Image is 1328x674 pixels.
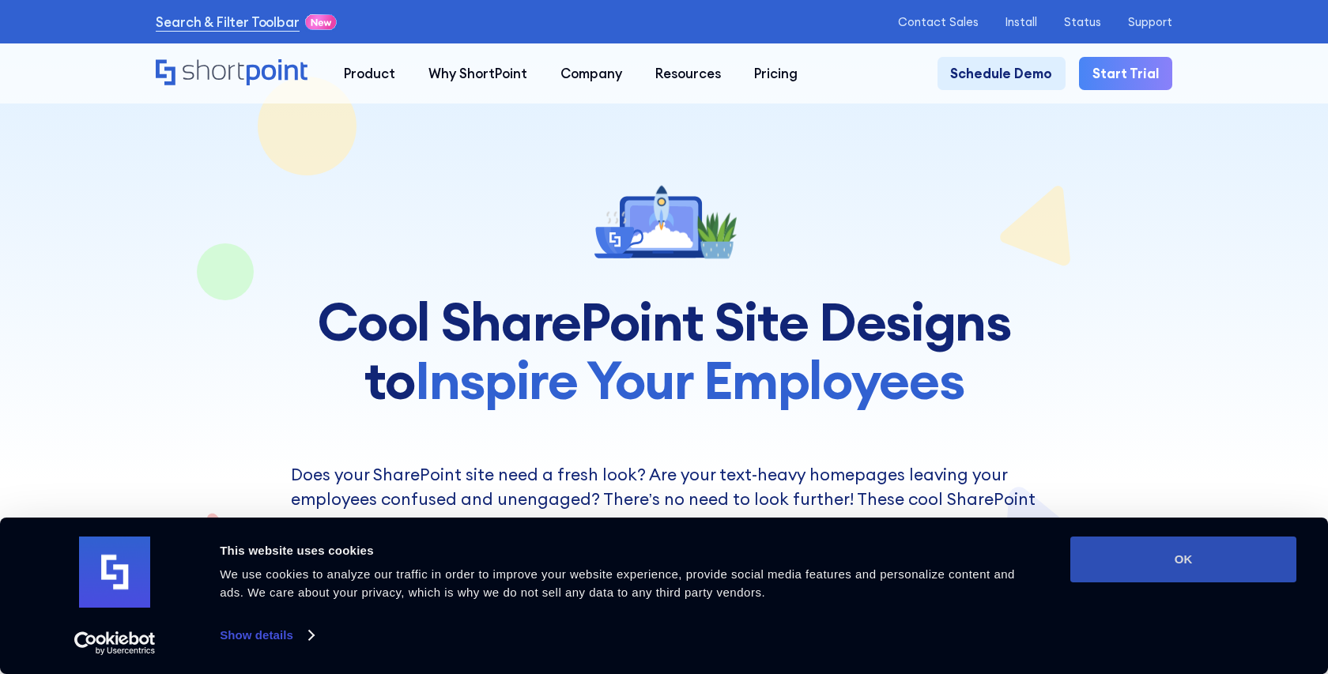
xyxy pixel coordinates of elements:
[1005,15,1037,28] a: Install
[291,462,1038,562] p: Does your SharePoint site need a fresh look? Are your text-heavy homepages leaving your employees...
[1079,57,1172,90] a: Start Trial
[220,541,1035,560] div: This website uses cookies
[291,292,1038,409] h1: Cool SharePoint Site Designs to
[738,57,814,90] a: Pricing
[220,623,313,647] a: Show details
[344,63,395,83] div: Product
[639,57,738,90] a: Resources
[156,12,299,32] a: Search & Filter Toolbar
[544,57,639,90] a: Company
[898,15,979,28] a: Contact Sales
[1064,15,1101,28] a: Status
[655,63,721,83] div: Resources
[938,57,1066,90] a: Schedule Demo
[46,631,184,655] a: Usercentrics Cookiebot - opens in a new window
[415,346,964,413] span: Inspire Your Employees
[1070,537,1296,582] button: OK
[1128,15,1172,28] a: Support
[220,567,1015,599] span: We use cookies to analyze our traffic in order to improve your website experience, provide social...
[156,59,310,88] a: Home
[412,57,544,90] a: Why ShortPoint
[560,63,622,83] div: Company
[754,63,798,83] div: Pricing
[79,537,150,608] img: logo
[327,57,412,90] a: Product
[428,63,527,83] div: Why ShortPoint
